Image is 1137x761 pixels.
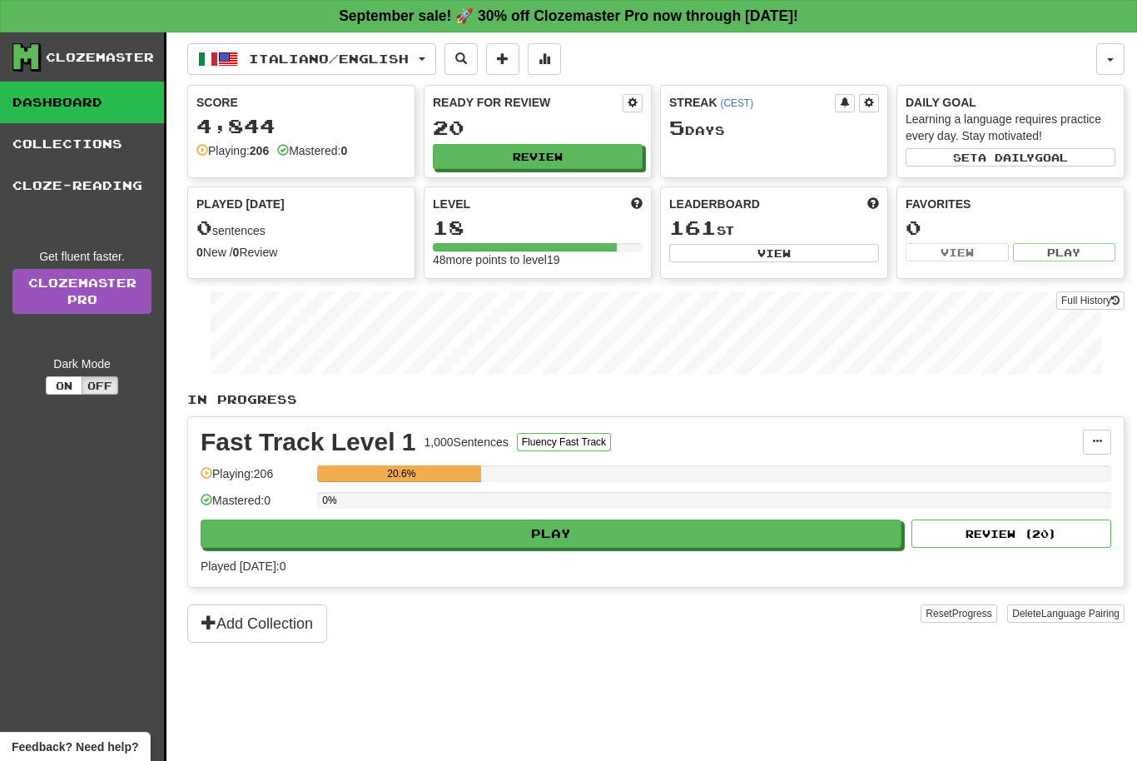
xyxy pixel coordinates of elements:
span: 0 [196,216,212,239]
button: More stats [528,43,561,75]
div: Playing: 206 [201,465,309,493]
div: 1,000 Sentences [425,434,509,450]
button: Play [201,520,901,548]
button: Add Collection [187,604,327,643]
div: Daily Goal [906,94,1115,111]
div: 20 [433,117,643,138]
div: Playing: [196,142,269,159]
span: a daily [978,152,1035,163]
button: Review [433,144,643,169]
button: ResetProgress [921,604,996,623]
span: Played [DATE] [196,196,285,212]
div: Ready for Review [433,94,623,111]
div: 18 [433,217,643,238]
div: Get fluent faster. [12,248,151,265]
div: 20.6% [322,465,480,482]
button: Add sentence to collection [486,43,519,75]
div: 4,844 [196,116,406,137]
span: Italiano / English [249,52,409,66]
div: Fast Track Level 1 [201,430,416,455]
span: Open feedback widget [12,739,138,755]
div: Score [196,94,406,111]
strong: 0 [233,246,240,259]
span: Level [433,196,470,212]
a: ClozemasterPro [12,269,151,314]
strong: 0 [196,246,203,259]
div: 0 [906,217,1115,238]
strong: 206 [250,144,269,157]
button: On [46,376,82,395]
button: Full History [1056,291,1125,310]
div: Mastered: [277,142,347,159]
div: 48 more points to level 19 [433,251,643,268]
p: In Progress [187,391,1125,408]
button: Review (20) [911,520,1111,548]
span: 161 [669,216,717,239]
span: This week in points, UTC [867,196,879,212]
div: Day s [669,117,879,139]
div: Favorites [906,196,1115,212]
div: Mastered: 0 [201,492,309,520]
div: Clozemaster [46,49,154,66]
span: Leaderboard [669,196,760,212]
button: Italiano/English [187,43,436,75]
div: sentences [196,217,406,239]
button: View [669,244,879,262]
strong: September sale! 🚀 30% off Clozemaster Pro now through [DATE]! [339,7,798,24]
button: View [906,243,1009,261]
button: Fluency Fast Track [517,433,611,451]
strong: 0 [340,144,347,157]
div: New / Review [196,244,406,261]
div: Learning a language requires practice every day. Stay motivated! [906,111,1115,144]
span: Language Pairing [1041,608,1120,619]
button: Search sentences [444,43,478,75]
div: Streak [669,94,835,111]
span: Played [DATE]: 0 [201,560,285,573]
button: Play [1013,243,1116,261]
div: st [669,217,879,239]
a: (CEST) [720,97,753,109]
span: Progress [952,608,992,619]
span: 5 [669,116,685,139]
button: Seta dailygoal [906,148,1115,167]
button: Off [82,376,118,395]
button: DeleteLanguage Pairing [1007,604,1125,623]
span: Score more points to level up [631,196,643,212]
div: Dark Mode [12,356,151,372]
